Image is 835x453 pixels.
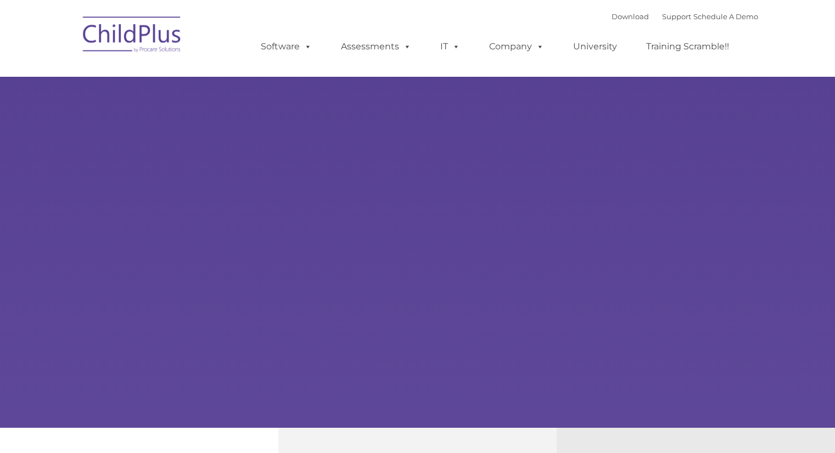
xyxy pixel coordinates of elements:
a: University [562,36,628,58]
a: Assessments [330,36,422,58]
a: IT [429,36,471,58]
a: Software [250,36,323,58]
a: Download [612,12,649,21]
a: Support [662,12,691,21]
img: ChildPlus by Procare Solutions [77,9,187,64]
a: Training Scramble!! [635,36,740,58]
font: | [612,12,758,21]
a: Company [478,36,555,58]
a: Schedule A Demo [693,12,758,21]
